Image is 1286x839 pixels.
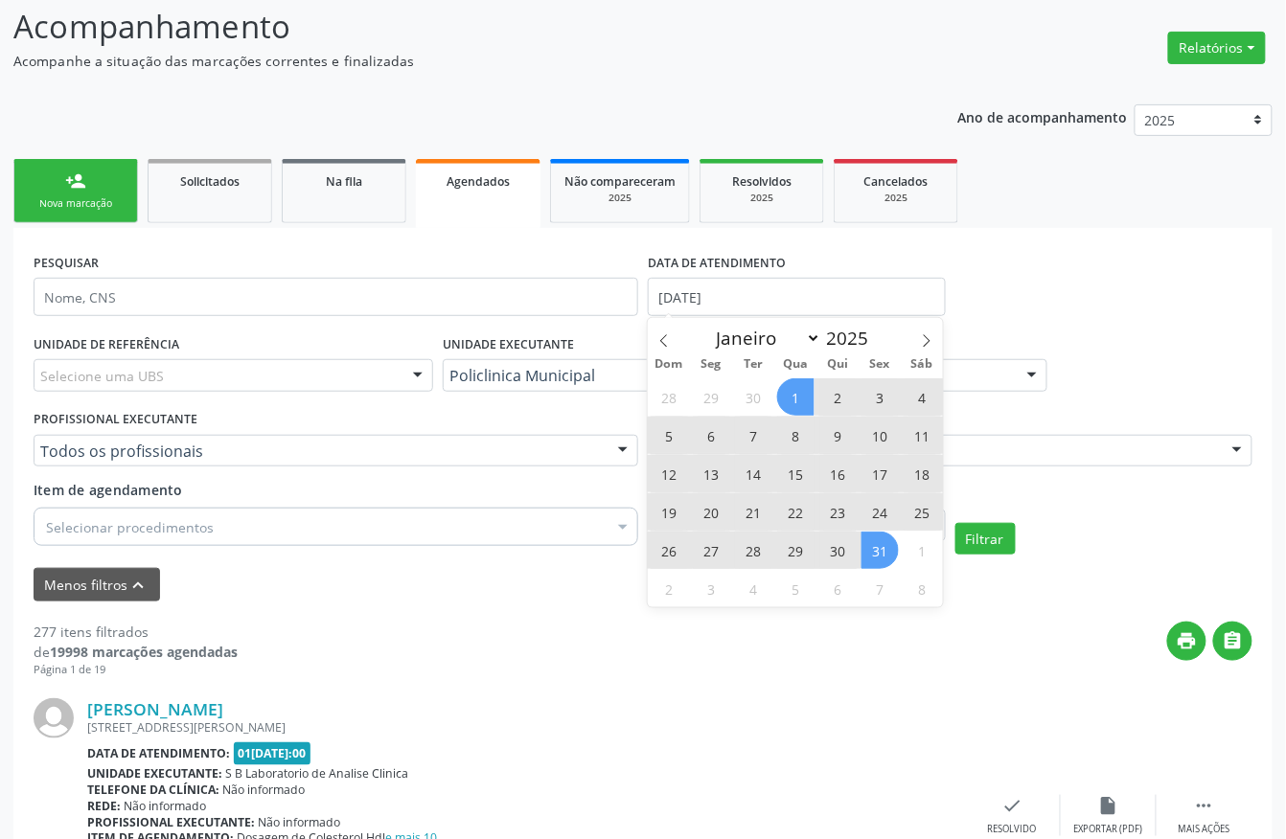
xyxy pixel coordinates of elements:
[735,493,772,531] span: Outubro 21, 2025
[821,326,884,351] input: Year
[1179,823,1230,836] div: Mais ações
[648,358,690,371] span: Dom
[904,378,941,416] span: Outubro 4, 2025
[819,378,857,416] span: Outubro 2, 2025
[861,493,899,531] span: Outubro 24, 2025
[735,455,772,492] span: Outubro 14, 2025
[904,493,941,531] span: Outubro 25, 2025
[732,358,774,371] span: Ter
[693,378,730,416] span: Setembro 29, 2025
[777,570,815,607] span: Novembro 5, 2025
[819,417,857,454] span: Outubro 9, 2025
[777,493,815,531] span: Outubro 22, 2025
[87,698,223,719] a: [PERSON_NAME]
[819,570,857,607] span: Novembro 6, 2025
[693,417,730,454] span: Outubro 6, 2025
[40,366,164,386] span: Selecione uma UBS
[732,173,792,190] span: Resolvidos
[816,358,859,371] span: Qui
[34,278,638,316] input: Nome, CNS
[777,455,815,492] span: Outubro 15, 2025
[693,532,730,569] span: Outubro 27, 2025
[34,698,74,738] img: img
[777,532,815,569] span: Outubro 29, 2025
[904,570,941,607] span: Novembro 8, 2025
[180,173,240,190] span: Solicitados
[87,814,255,830] b: Profissional executante:
[13,51,895,71] p: Acompanhe a situação das marcações correntes e finalizadas
[735,417,772,454] span: Outubro 7, 2025
[34,622,238,642] div: 277 itens filtrados
[735,570,772,607] span: Novembro 4, 2025
[1168,32,1266,64] button: Relatórios
[648,278,946,316] input: Selecione um intervalo
[87,765,222,782] b: Unidade executante:
[1213,622,1252,661] button: 
[1002,795,1023,816] i: check
[735,532,772,569] span: Outubro 28, 2025
[988,823,1037,836] div: Resolvido
[46,517,214,537] span: Selecionar procedimentos
[861,532,899,569] span: Outubro 31, 2025
[955,523,1016,556] button: Filtrar
[226,765,409,782] span: S B Laboratorio de Analise Clinica
[735,378,772,416] span: Setembro 30, 2025
[651,570,688,607] span: Novembro 2, 2025
[564,191,676,205] div: 2025
[34,248,99,278] label: PESQUISAR
[777,378,815,416] span: Outubro 1, 2025
[693,493,730,531] span: Outubro 20, 2025
[87,798,121,814] b: Rede:
[651,455,688,492] span: Outubro 12, 2025
[693,570,730,607] span: Novembro 3, 2025
[449,366,1008,385] span: Policlinica Municipal
[690,358,732,371] span: Seg
[693,455,730,492] span: Outubro 13, 2025
[707,325,822,351] select: Month
[234,742,311,764] span: 01[DATE]:00
[564,173,676,190] span: Não compareceram
[50,643,238,661] strong: 19998 marcações agendadas
[904,417,941,454] span: Outubro 11, 2025
[34,642,238,662] div: de
[34,481,183,499] span: Item de agendamento
[774,358,816,371] span: Qua
[651,493,688,531] span: Outubro 19, 2025
[1167,622,1206,661] button: print
[326,173,362,190] span: Na fila
[40,442,599,461] span: Todos os profissionais
[714,191,810,205] div: 2025
[819,455,857,492] span: Outubro 16, 2025
[1074,823,1143,836] div: Exportar (PDF)
[1223,630,1244,651] i: 
[901,358,943,371] span: Sáb
[904,455,941,492] span: Outubro 18, 2025
[958,104,1128,128] p: Ano de acompanhamento
[34,568,160,601] button: Menos filtroskeyboard_arrow_up
[864,173,929,190] span: Cancelados
[651,532,688,569] span: Outubro 26, 2025
[848,191,944,205] div: 2025
[447,173,510,190] span: Agendados
[13,3,895,51] p: Acompanhamento
[1098,795,1119,816] i: insert_drive_file
[819,532,857,569] span: Outubro 30, 2025
[861,378,899,416] span: Outubro 3, 2025
[777,417,815,454] span: Outubro 8, 2025
[128,575,149,596] i: keyboard_arrow_up
[87,745,230,761] b: Data de atendimento:
[443,329,574,359] label: UNIDADE EXECUTANTE
[861,417,899,454] span: Outubro 10, 2025
[904,532,941,569] span: Novembro 1, 2025
[87,782,219,798] b: Telefone da clínica:
[651,378,688,416] span: Setembro 28, 2025
[651,417,688,454] span: Outubro 5, 2025
[87,719,965,736] div: [STREET_ADDRESS][PERSON_NAME]
[34,329,179,359] label: UNIDADE DE REFERÊNCIA
[28,196,124,211] div: Nova marcação
[34,662,238,678] div: Página 1 de 19
[861,570,899,607] span: Novembro 7, 2025
[1177,630,1198,651] i: print
[648,248,786,278] label: DATA DE ATENDIMENTO
[223,782,306,798] span: Não informado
